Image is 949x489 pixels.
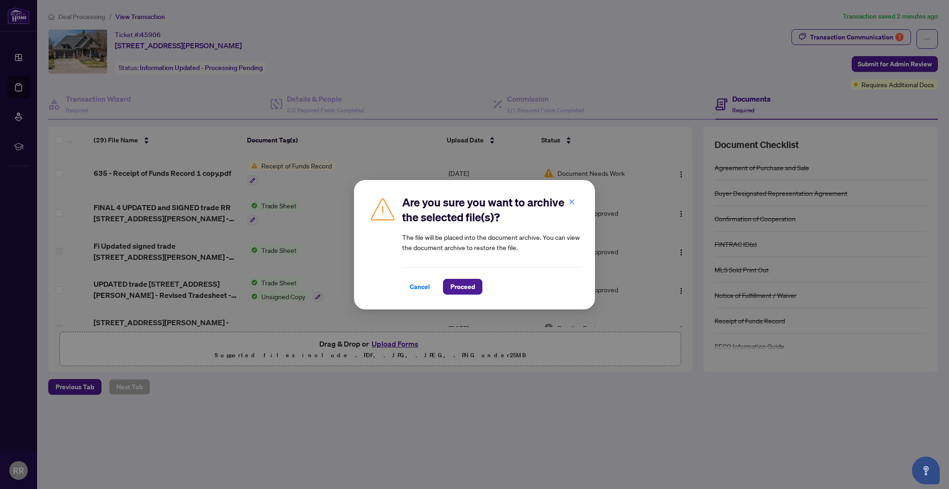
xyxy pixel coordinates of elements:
[569,198,575,205] span: close
[402,279,437,295] button: Cancel
[443,279,482,295] button: Proceed
[912,457,940,484] button: Open asap
[402,195,580,225] h2: Are you sure you want to archive the selected file(s)?
[450,279,475,294] span: Proceed
[410,279,430,294] span: Cancel
[369,195,397,223] img: Caution Icon
[402,232,580,252] article: The file will be placed into the document archive. You can view the document archive to restore t...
